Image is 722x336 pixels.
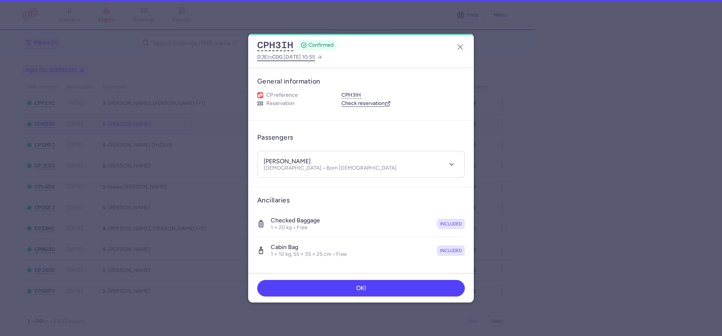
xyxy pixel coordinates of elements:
button: CPH3IH [257,40,293,51]
button: OK! [257,280,465,296]
span: CDG [272,54,282,60]
h3: General information [257,77,465,86]
p: 1 × 10 kg, 55 × 35 × 25 cm • Free [271,251,347,258]
h3: Ancillaries [257,196,465,205]
button: CPH3IH [341,92,361,99]
span: CONFIRMED [308,41,334,49]
h4: [PERSON_NAME] [264,158,311,165]
span: included [440,247,462,254]
p: 1 × 20 kg • Free [271,224,320,231]
a: DJEtoCDG,[DATE] 10:55 [257,52,323,62]
span: CP reference [266,92,298,99]
h3: Passengers [257,133,293,142]
p: [DEMOGRAPHIC_DATA] • Born [DEMOGRAPHIC_DATA] [264,165,397,171]
span: DJE [257,54,267,60]
h4: Checked baggage [271,217,320,224]
span: to , [257,52,315,62]
span: included [440,220,462,228]
span: Reservation [266,100,294,107]
h4: Cabin bag [271,243,347,251]
figure: 1L airline logo [257,92,263,98]
span: [DATE] 10:55 [284,54,315,60]
a: Check reservation [341,100,391,107]
span: OK! [356,285,366,292]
